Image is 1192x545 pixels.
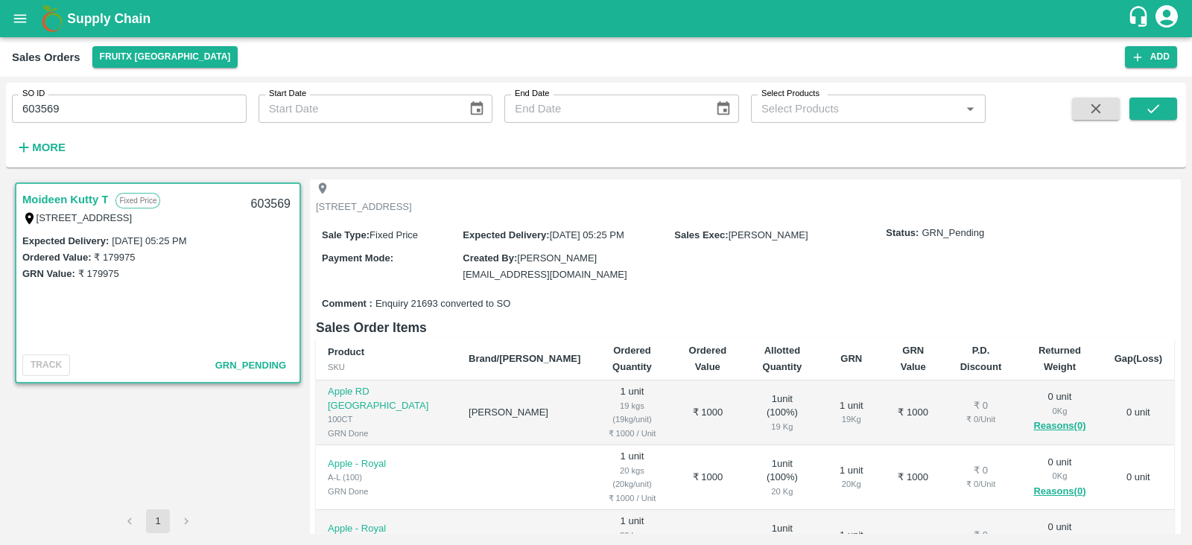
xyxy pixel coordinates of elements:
[322,229,370,240] label: Sale Type :
[957,529,1006,543] div: ₹ 0
[328,346,364,357] b: Product
[12,135,69,160] button: More
[672,380,744,445] td: ₹ 1000
[763,345,802,372] b: Allotted Quantity
[604,464,659,491] div: 20 kgs (20kg/unit)
[1029,390,1090,435] div: 0 unit
[922,226,984,240] span: GRN_Pending
[882,380,945,445] td: ₹ 1000
[328,485,445,498] div: GRN Done
[689,345,727,372] b: Ordered Value
[1127,5,1153,32] div: customer-support
[604,399,659,427] div: 19 kgs (19kg/unit)
[322,297,372,311] label: Comment :
[833,399,870,427] div: 1 unit
[328,457,445,471] p: Apple - Royal
[882,445,945,510] td: ₹ 1000
[463,252,517,264] label: Created By :
[328,522,445,536] p: Apple - Royal
[370,229,418,240] span: Fixed Price
[463,229,549,240] label: Expected Delivery :
[1125,46,1177,68] button: Add
[32,141,66,153] strong: More
[328,471,445,484] div: A-L (100)
[1029,404,1090,418] div: 0 Kg
[592,445,671,510] td: 1 unit
[316,317,1174,338] h6: Sales Order Items
[469,353,580,364] b: Brand/[PERSON_NAME]
[957,412,1006,426] div: ₹ 0 / Unit
[328,385,445,412] p: Apple RD [GEOGRAPHIC_DATA]
[755,485,809,498] div: 20 Kg
[1029,418,1090,435] button: Reasons(0)
[463,252,627,280] span: [PERSON_NAME][EMAIL_ADDRESS][DOMAIN_NAME]
[22,268,75,279] label: GRN Value:
[328,427,445,440] div: GRN Done
[755,99,957,118] input: Select Products
[755,457,809,499] div: 1 unit ( 100 %)
[22,88,45,100] label: SO ID
[37,4,67,34] img: logo
[78,268,119,279] label: ₹ 179975
[1103,380,1174,445] td: 0 unit
[3,1,37,36] button: open drawer
[259,95,457,123] input: Start Date
[322,252,393,264] label: Payment Mode :
[316,200,412,214] p: [STREET_ADDRESS]
[833,412,870,426] div: 19 Kg
[22,190,108,209] a: Moideen Kutty T
[215,360,286,371] span: GRN_Pending
[504,95,703,123] input: End Date
[115,509,200,533] nav: pagination navigation
[328,360,445,374] div: SKU
[242,187,299,222] div: 603569
[515,88,549,100] label: End Date
[957,464,1006,478] div: ₹ 0
[67,11,150,26] b: Supply Chain
[12,95,247,123] input: Enter SO ID
[960,99,980,118] button: Open
[37,212,133,223] label: [STREET_ADDRESS]
[550,229,624,240] span: [DATE] 05:25 PM
[67,8,1127,29] a: Supply Chain
[1029,483,1090,500] button: Reasons(0)
[674,229,728,240] label: Sales Exec :
[22,252,91,263] label: Ordered Value:
[375,297,510,311] span: Enquiry 21693 converted to SO
[269,88,306,100] label: Start Date
[1029,469,1090,482] div: 0 Kg
[755,392,809,434] div: 1 unit ( 100 %)
[1039,345,1081,372] b: Returned Weight
[1153,3,1180,34] div: account of current user
[1115,353,1162,364] b: Gap(Loss)
[12,48,80,67] div: Sales Orders
[833,464,870,491] div: 1 unit
[840,353,862,364] b: GRN
[672,445,744,510] td: ₹ 1000
[94,252,135,263] label: ₹ 179975
[457,380,592,445] td: [PERSON_NAME]
[92,46,238,68] button: Select DC
[115,193,160,208] p: Fixed Price
[463,95,491,123] button: Choose date
[612,345,652,372] b: Ordered Quantity
[112,235,186,246] label: [DATE] 05:25 PM
[146,509,170,533] button: page 1
[833,477,870,491] div: 20 Kg
[22,235,109,246] label: Expected Delivery :
[1029,456,1090,500] div: 0 unit
[957,477,1006,491] div: ₹ 0 / Unit
[709,95,738,123] button: Choose date
[592,380,671,445] td: 1 unit
[328,412,445,426] div: 100CT
[761,88,819,100] label: Select Products
[960,345,1002,372] b: P.D. Discount
[957,399,1006,413] div: ₹ 0
[604,491,659,505] div: ₹ 1000 / Unit
[604,427,659,440] div: ₹ 1000 / Unit
[901,345,926,372] b: GRN Value
[729,229,808,240] span: [PERSON_NAME]
[755,420,809,433] div: 19 Kg
[886,226,919,240] label: Status:
[1103,445,1174,510] td: 0 unit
